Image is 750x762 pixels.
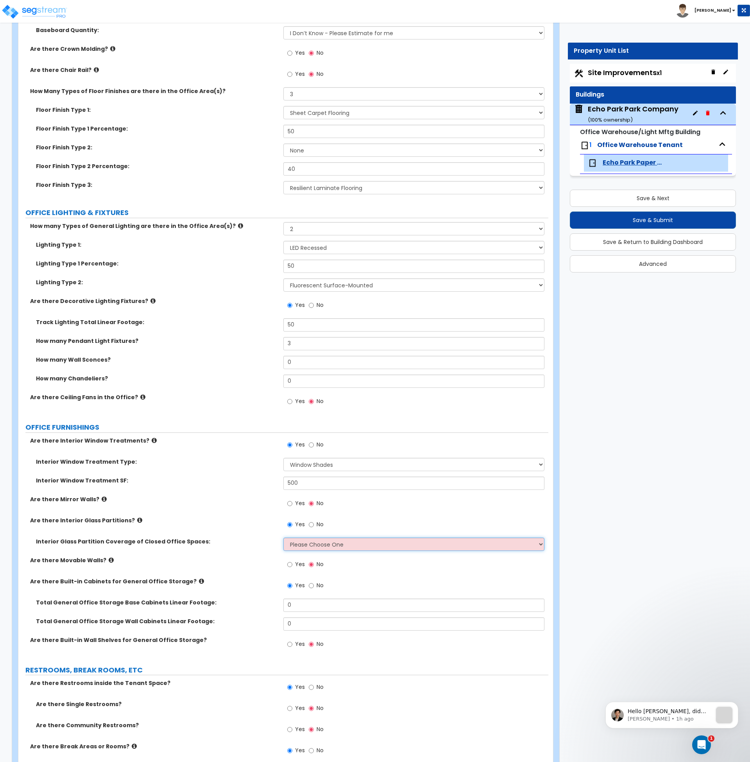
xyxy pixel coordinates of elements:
label: Lighting Type 1 Percentage: [36,260,277,267]
img: avatar.png [676,4,689,18]
button: Advanced [570,255,736,273]
b: [PERSON_NAME] [695,7,731,13]
span: No [317,441,324,448]
input: No [309,581,314,590]
span: Yes [295,520,305,528]
span: No [317,704,324,712]
input: Yes [287,520,292,529]
label: Floor Finish Type 2 Percentage: [36,162,277,170]
label: Lighting Type 2: [36,278,277,286]
label: Are there Mirror Walls? [30,495,277,503]
div: Buildings [576,90,730,99]
span: Yes [295,397,305,405]
span: No [317,499,324,507]
label: OFFICE FURNISHINGS [25,422,548,432]
img: door.png [588,158,597,168]
img: Construction.png [574,68,584,79]
input: No [309,683,314,692]
span: No [317,746,324,754]
label: Are there Built-in Wall Shelves for General Office Storage? [30,636,277,644]
label: Are there Crown Molding? [30,45,277,53]
input: Yes [287,441,292,449]
span: Yes [295,560,305,568]
input: No [309,704,314,713]
span: No [317,397,324,405]
span: No [317,683,324,691]
span: No [317,640,324,648]
input: Yes [287,704,292,713]
label: Total General Office Storage Wall Cabinets Linear Footage: [36,617,277,625]
small: Office Warehouse/Light Mftg Building [580,127,700,136]
label: Total General Office Storage Base Cabinets Linear Footage: [36,599,277,606]
label: Are there Built-in Cabinets for General Office Storage? [30,577,277,585]
small: ( 100 % ownership) [588,116,633,124]
span: Yes [295,581,305,589]
input: Yes [287,70,292,79]
input: No [309,441,314,449]
span: Yes [295,683,305,691]
span: No [317,560,324,568]
span: Echo Park Park Company [574,104,678,124]
input: No [309,560,314,569]
span: No [317,520,324,528]
iframe: Intercom notifications message [594,686,750,741]
div: Echo Park Park Company [588,104,678,124]
span: No [317,49,324,57]
img: door.png [580,141,589,150]
span: Yes [295,640,305,648]
input: No [309,49,314,57]
label: How many Types of General Lighting are there in the Office Area(s)? [30,222,277,230]
label: Are there Break Areas or Rooms? [30,742,277,750]
input: No [309,520,314,529]
i: click for more info! [137,517,142,523]
label: Are there Community Restrooms? [36,721,277,729]
input: Yes [287,499,292,508]
i: click for more info! [199,578,204,584]
span: Yes [295,49,305,57]
iframe: Intercom live chat [692,735,711,754]
input: Yes [287,581,292,590]
span: 1 [589,140,592,149]
input: Yes [287,301,292,310]
i: click for more info! [238,223,243,229]
input: No [309,397,314,406]
i: click for more info! [150,298,156,304]
input: No [309,640,314,649]
i: click for more info! [132,743,137,749]
label: How Many Types of Floor Finishes are there in the Office Area(s)? [30,87,277,95]
small: x1 [657,69,662,77]
label: Interior Window Treatment Type: [36,458,277,466]
span: No [317,581,324,589]
input: Yes [287,49,292,57]
input: No [309,70,314,79]
span: Yes [295,725,305,733]
input: No [309,499,314,508]
i: click for more info! [140,394,145,400]
button: Save & Return to Building Dashboard [570,233,736,251]
input: Yes [287,397,292,406]
label: Baseboard Quantity: [36,26,277,34]
input: Yes [287,725,292,734]
label: Are there Restrooms inside the Tenant Space? [30,679,277,687]
label: Track Lighting Total Linear Footage: [36,318,277,326]
label: RESTROOMS, BREAK ROOMS, ETC [25,665,548,675]
label: Lighting Type 1: [36,241,277,249]
span: Yes [295,441,305,448]
label: Are there Interior Glass Partitions? [30,516,277,524]
span: Yes [295,704,305,712]
label: How many Chandeliers? [36,375,277,382]
span: Echo Park Paper Co & Meriden Insurance [603,158,663,167]
img: logo_pro_r.png [1,4,68,20]
label: Are there Interior Window Treatments? [30,437,277,445]
i: click for more info! [109,557,114,563]
input: No [309,725,314,734]
label: Are there Ceiling Fans in the Office? [30,393,277,401]
label: Floor Finish Type 3: [36,181,277,189]
label: Interior Glass Partition Coverage of Closed Office Spaces: [36,538,277,545]
label: Interior Window Treatment SF: [36,477,277,484]
i: click for more info! [94,67,99,73]
input: Yes [287,640,292,649]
